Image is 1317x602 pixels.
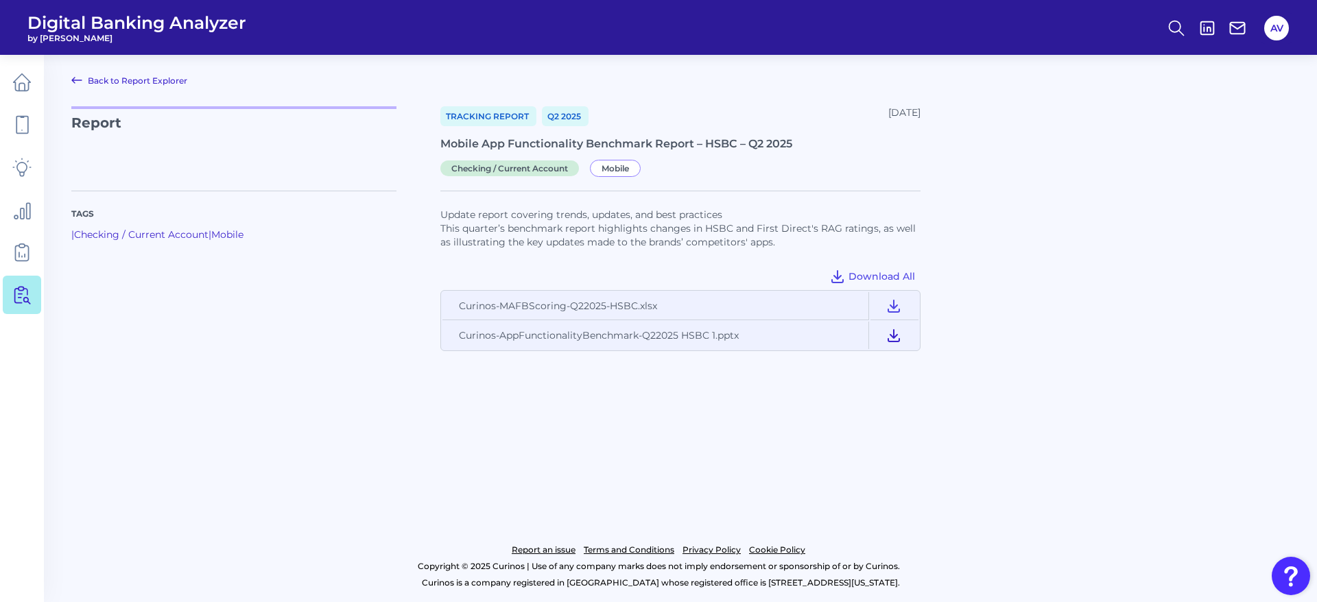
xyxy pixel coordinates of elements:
div: Mobile App Functionality Benchmark Report – HSBC – Q2 2025 [440,137,921,150]
span: Download All [849,270,915,282]
span: Digital Banking Analyzer [27,12,246,33]
a: Checking / Current Account [74,228,209,241]
a: Tracking Report [440,106,536,126]
span: Update report covering trends, updates, and best practices [440,208,722,221]
span: Checking / Current Account [440,160,579,176]
span: | [209,228,211,241]
span: by [PERSON_NAME] [27,33,246,43]
button: Open Resource Center [1272,557,1310,595]
a: Mobile [590,161,646,174]
a: Privacy Policy [683,542,741,558]
span: | [71,228,74,241]
button: Download All [824,265,921,287]
a: Report an issue [512,542,576,558]
td: Curinos-MAFBScoring-Q22025-HSBC.xlsx [442,292,869,320]
div: [DATE] [888,106,921,126]
a: Q2 2025 [542,106,589,126]
a: Mobile [211,228,244,241]
a: Back to Report Explorer [71,72,187,88]
p: Report [71,106,396,174]
a: Cookie Policy [749,542,805,558]
a: Checking / Current Account [440,161,584,174]
p: Curinos is a company registered in [GEOGRAPHIC_DATA] whose registered office is [STREET_ADDRESS][... [71,575,1250,591]
button: AV [1264,16,1289,40]
p: This quarter’s benchmark report highlights changes in HSBC and First Direct's RAG ratings, as wel... [440,221,921,249]
p: Tags [71,208,396,220]
span: Mobile [590,160,641,177]
td: Curinos-AppFunctionalityBenchmark-Q22025 HSBC 1.pptx [442,322,869,349]
p: Copyright © 2025 Curinos | Use of any company marks does not imply endorsement or sponsorship of ... [67,558,1250,575]
a: Terms and Conditions [584,542,674,558]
